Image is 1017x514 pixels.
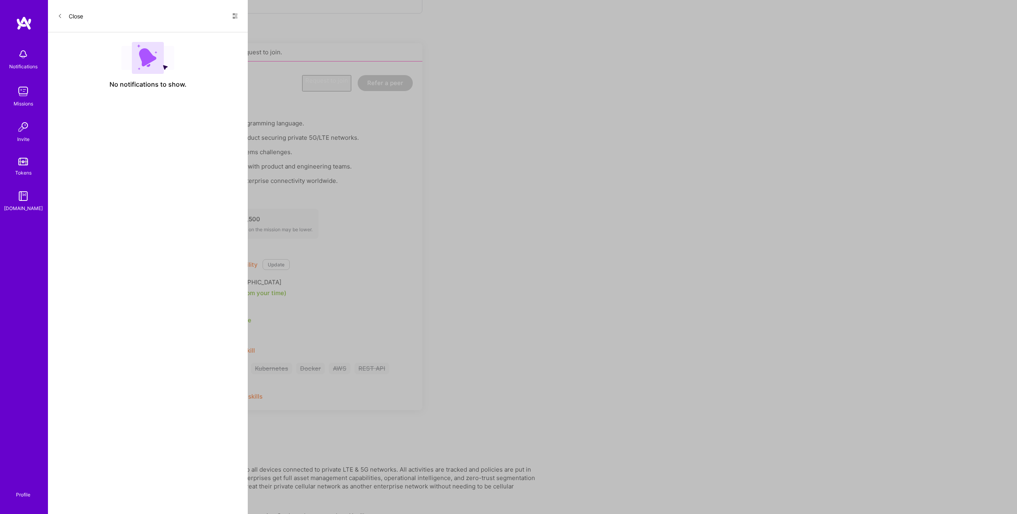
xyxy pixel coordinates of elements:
img: tokens [18,158,28,165]
div: Tokens [15,169,32,177]
div: [DOMAIN_NAME] [4,204,43,212]
span: No notifications to show. [109,80,187,89]
img: teamwork [15,83,31,99]
div: Missions [14,99,33,108]
img: Invite [15,119,31,135]
img: guide book [15,188,31,204]
div: Invite [17,135,30,143]
div: Profile [16,490,30,498]
img: logo [16,16,32,30]
img: bell [15,46,31,62]
div: Notifications [9,62,38,71]
button: Close [58,10,83,22]
img: empty [121,42,174,74]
